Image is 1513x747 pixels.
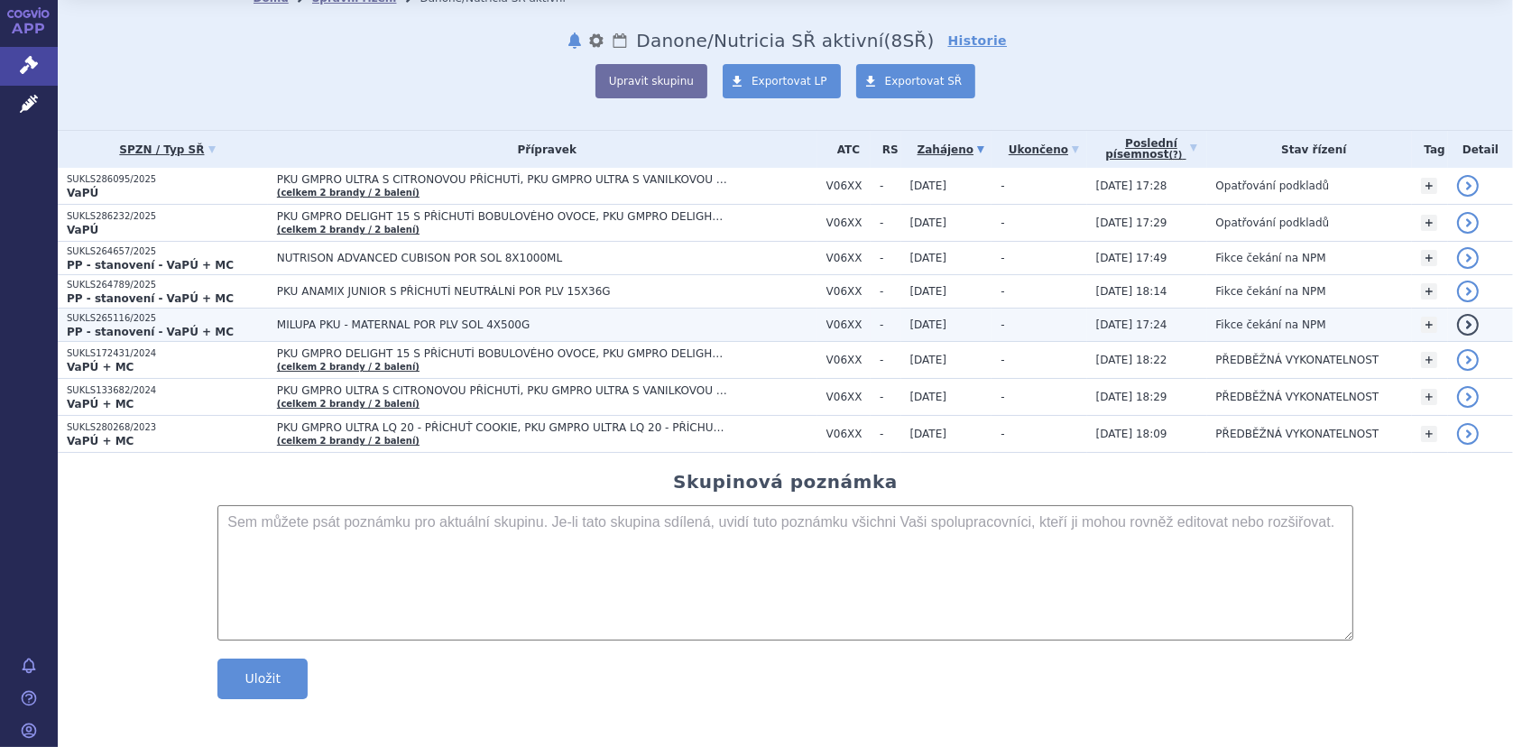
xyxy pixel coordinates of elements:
span: MILUPA PKU - MATERNAL POR PLV SOL 4X500G [277,318,728,331]
span: [DATE] [910,428,947,440]
span: [DATE] 17:24 [1096,318,1167,331]
span: V06XX [826,318,872,331]
p: SUKLS133682/2024 [67,384,268,397]
span: [DATE] 17:28 [1096,180,1167,192]
span: V06XX [826,217,872,229]
th: RS [871,131,900,168]
button: Upravit skupinu [595,64,707,98]
a: detail [1457,423,1479,445]
button: Uložit [217,659,308,699]
strong: VaPÚ + MC [67,435,134,447]
span: - [1001,391,1004,403]
strong: VaPÚ [67,187,98,199]
a: detail [1457,349,1479,371]
span: PKU GMPRO DELIGHT 15 S PŘÍCHUTÍ BOBULOVÉHO OVOCE, PKU GMPRO DELIGHT 15 S PŘÍCHUTÍ TROPICKÉHO OVOCE [277,210,728,223]
a: detail [1457,175,1479,197]
span: - [1001,428,1004,440]
a: Exportovat LP [723,64,841,98]
span: [DATE] [910,252,947,264]
span: [DATE] [910,217,947,229]
span: Exportovat LP [752,75,827,88]
span: Fikce čekání na NPM [1216,285,1326,298]
strong: PP - stanovení - VaPÚ + MC [67,326,234,338]
span: PKU GMPRO ULTRA LQ 20 - PŘÍCHUŤ COOKIE, PKU GMPRO ULTRA LQ 20 - PŘÍCHUŤ NEUTRÁLNÍ [277,421,728,434]
span: - [880,180,900,192]
h2: Skupinová poznámka [673,471,898,493]
button: notifikace [566,30,584,51]
span: PKU GMPRO DELIGHT 15 S PŘÍCHUTÍ BOBULOVÉHO OVOCE, PKU GMPRO DELIGHT 15 S PŘÍCHUTÍ TROPICKÉHO OVOCE [277,347,728,360]
span: V06XX [826,285,872,298]
span: - [1001,285,1004,298]
span: [DATE] 18:22 [1096,354,1167,366]
a: detail [1457,247,1479,269]
a: detail [1457,314,1479,336]
span: Danone/Nutricia SŘ aktivní [636,30,883,51]
button: nastavení [587,30,605,51]
a: Poslednípísemnost(?) [1096,131,1207,168]
span: [DATE] 17:49 [1096,252,1167,264]
span: - [880,285,900,298]
span: - [1001,180,1004,192]
span: [DATE] 18:29 [1096,391,1167,403]
p: SUKLS172431/2024 [67,347,268,360]
a: + [1421,250,1437,266]
a: + [1421,352,1437,368]
a: SPZN / Typ SŘ [67,137,268,162]
a: detail [1457,386,1479,408]
a: (celkem 2 brandy / 2 balení) [277,362,420,372]
span: [DATE] [910,318,947,331]
span: NUTRISON ADVANCED CUBISON POR SOL 8X1000ML [277,252,728,264]
span: PŘEDBĚŽNÁ VYKONATELNOST [1216,428,1379,440]
span: [DATE] 17:29 [1096,217,1167,229]
a: Ukončeno [1001,137,1086,162]
th: Stav řízení [1207,131,1413,168]
p: SUKLS265116/2025 [67,312,268,325]
strong: PP - stanovení - VaPÚ + MC [67,292,234,305]
a: Historie [948,32,1008,50]
p: SUKLS286232/2025 [67,210,268,223]
a: + [1421,426,1437,442]
span: - [880,252,900,264]
strong: PP - stanovení - VaPÚ + MC [67,259,234,272]
span: [DATE] [910,180,947,192]
a: + [1421,283,1437,300]
span: Exportovat SŘ [885,75,963,88]
span: V06XX [826,180,872,192]
a: Exportovat SŘ [856,64,976,98]
a: (celkem 2 brandy / 2 balení) [277,225,420,235]
span: PKU GMPRO ULTRA S CITRONOVOU PŘÍCHUTÍ, PKU GMPRO ULTRA S VANILKOVOU PŘÍCHUTÍ [277,384,728,397]
span: 8 [891,30,903,51]
p: SUKLS286095/2025 [67,173,268,186]
a: + [1421,178,1437,194]
span: [DATE] [910,354,947,366]
span: - [880,428,900,440]
span: V06XX [826,354,872,366]
span: - [880,217,900,229]
strong: VaPÚ + MC [67,398,134,410]
a: (celkem 2 brandy / 2 balení) [277,188,420,198]
span: V06XX [826,428,872,440]
span: PKU ANAMIX JUNIOR S PŘÍCHUTÍ NEUTRÁLNÍ POR PLV 15X36G [277,285,728,298]
span: Opatřování podkladů [1216,217,1330,229]
span: - [1001,318,1004,331]
a: (celkem 2 brandy / 2 balení) [277,399,420,409]
span: [DATE] [910,285,947,298]
strong: VaPÚ + MC [67,361,134,373]
span: V06XX [826,391,872,403]
p: SUKLS280268/2023 [67,421,268,434]
th: ATC [817,131,872,168]
a: + [1421,317,1437,333]
span: PKU GMPRO ULTRA S CITRONOVOU PŘÍCHUTÍ, PKU GMPRO ULTRA S VANILKOVOU PŘÍCHUTÍ [277,173,728,186]
a: Lhůty [611,30,629,51]
span: - [1001,252,1004,264]
p: SUKLS264789/2025 [67,279,268,291]
th: Přípravek [268,131,817,168]
span: - [880,354,900,366]
a: detail [1457,212,1479,234]
span: ( SŘ) [884,30,935,51]
span: V06XX [826,252,872,264]
p: SUKLS264657/2025 [67,245,268,258]
a: + [1421,389,1437,405]
span: - [1001,217,1004,229]
span: [DATE] 18:14 [1096,285,1167,298]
